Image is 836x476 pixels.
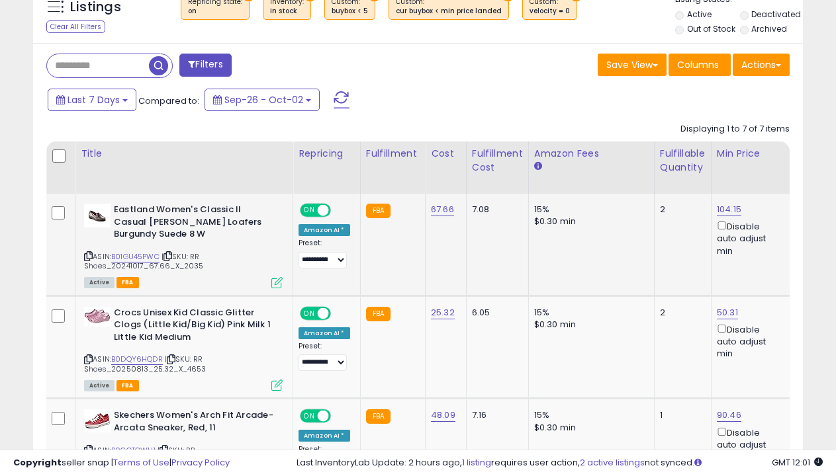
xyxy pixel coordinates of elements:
[687,23,735,34] label: Out of Stock
[84,277,115,288] span: All listings currently available for purchase on Amazon
[534,147,649,161] div: Amazon Fees
[111,251,160,262] a: B01GU45PWC
[48,89,136,111] button: Last 7 Days
[301,411,318,422] span: ON
[13,456,62,469] strong: Copyright
[534,307,644,319] div: 15%
[179,54,231,77] button: Filters
[472,307,518,319] div: 6.05
[660,409,701,421] div: 1
[138,95,199,107] span: Compared to:
[462,456,491,469] a: 1 listing
[660,204,701,216] div: 2
[270,7,304,16] div: in stock
[772,456,823,469] span: 2025-10-10 12:01 GMT
[534,161,542,173] small: Amazon Fees.
[534,319,644,331] div: $0.30 min
[534,216,644,227] div: $0.30 min
[299,147,355,161] div: Repricing
[431,203,454,216] a: 67.66
[366,204,391,218] small: FBA
[68,93,120,106] span: Last 7 Days
[188,7,242,16] div: on
[301,205,318,216] span: ON
[366,307,391,321] small: FBA
[114,409,275,437] b: Skechers Women's Arch Fit Arcade-Arcata Sneaker, Red, 11
[84,307,283,390] div: ASIN:
[116,380,139,391] span: FBA
[534,204,644,216] div: 15%
[431,306,455,319] a: 25.32
[299,342,350,372] div: Preset:
[669,54,731,76] button: Columns
[297,457,823,469] div: Last InventoryLab Update: 2 hours ago, requires user action, not synced.
[472,204,518,216] div: 7.08
[717,219,780,257] div: Disable auto adjust min
[717,409,741,422] a: 90.46
[751,9,801,20] label: Deactivated
[224,93,303,106] span: Sep-26 - Oct-02
[114,204,275,244] b: Eastland Women's Classic II Casual [PERSON_NAME] Loafers Burgundy Suede 8 W
[717,322,780,360] div: Disable auto adjust min
[116,277,139,288] span: FBA
[299,430,350,442] div: Amazon AI *
[171,456,230,469] a: Privacy Policy
[299,224,350,236] div: Amazon AI *
[530,7,570,16] div: velocity = 0
[534,422,644,434] div: $0.30 min
[677,58,719,71] span: Columns
[205,89,320,111] button: Sep-26 - Oct-02
[733,54,790,76] button: Actions
[598,54,667,76] button: Save View
[329,411,350,422] span: OFF
[366,409,391,424] small: FBA
[84,307,111,327] img: 41OAwluMhkL._SL40_.jpg
[113,456,169,469] a: Terms of Use
[301,307,318,319] span: ON
[687,9,712,20] label: Active
[114,307,275,347] b: Crocs Unisex Kid Classic Glitter Clogs (Little Kid/Big Kid) Pink Milk 1 Little Kid Medium
[717,147,785,161] div: Min Price
[751,23,787,34] label: Archived
[329,205,350,216] span: OFF
[84,354,207,374] span: | SKU: RR Shoes_20250813_25.32_X_4653
[84,409,111,432] img: 41JEbF7gfML._SL40_.jpg
[84,251,204,271] span: | SKU: RR Shoes_20241017_67.66_X_2035
[472,409,518,421] div: 7.16
[84,204,283,287] div: ASIN:
[660,307,701,319] div: 2
[299,239,350,268] div: Preset:
[431,409,455,422] a: 48.09
[84,380,115,391] span: All listings currently available for purchase on Amazon
[84,204,111,227] img: 41M0gzUe1VL._SL40_.jpg
[431,147,461,161] div: Cost
[717,306,738,319] a: 50.31
[332,7,368,16] div: buybox < 5
[472,147,523,175] div: Fulfillment Cost
[717,425,780,463] div: Disable auto adjust min
[680,123,790,136] div: Displaying 1 to 7 of 7 items
[329,307,350,319] span: OFF
[81,147,287,161] div: Title
[13,457,230,469] div: seller snap | |
[660,147,706,175] div: Fulfillable Quantity
[534,409,644,421] div: 15%
[396,7,502,16] div: cur buybox < min price landed
[366,147,420,161] div: Fulfillment
[111,354,163,365] a: B0DQY6HQDR
[717,203,741,216] a: 104.15
[46,20,105,33] div: Clear All Filters
[580,456,645,469] a: 2 active listings
[299,327,350,339] div: Amazon AI *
